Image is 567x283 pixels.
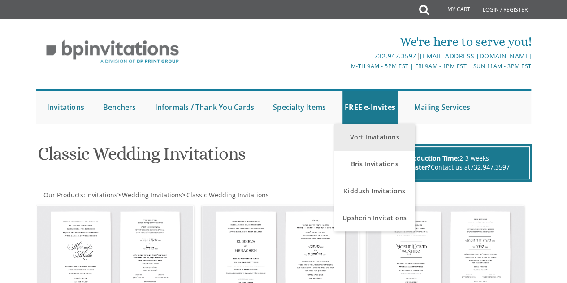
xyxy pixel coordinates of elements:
span: > [117,191,182,199]
img: BP Invitation Loft [36,33,190,70]
span: > [182,191,269,199]
a: 732.947.3597 [374,52,416,60]
div: | [201,51,531,61]
div: We're here to serve you! [201,33,531,51]
a: Kiddush Invitations [334,178,415,205]
a: Benchers [101,91,139,124]
div: 2-3 weeks Contact us at [366,146,530,179]
a: Invitations [45,91,87,124]
a: Our Products [43,191,83,199]
a: Classic Wedding Invitations [186,191,269,199]
a: Vort Invitations [334,124,415,151]
a: Wedding Invitations [121,191,182,199]
span: Invitations [86,191,117,199]
a: Upsherin Invitations [334,205,415,231]
span: Classic Wedding Invitations [186,191,269,199]
a: Informals / Thank You Cards [153,91,256,124]
span: Wedding Invitations [122,191,182,199]
a: FREE e-Invites [342,91,398,124]
a: My Cart [428,1,476,19]
a: Bris Invitations [334,151,415,178]
div: : [36,191,284,200]
span: Production Time: [406,154,459,162]
a: Invitations [85,191,117,199]
a: [EMAIL_ADDRESS][DOMAIN_NAME] [420,52,531,60]
div: M-Th 9am - 5pm EST | Fri 9am - 1pm EST | Sun 11am - 3pm EST [201,61,531,71]
h1: Classic Wedding Invitations [38,144,361,170]
a: Specialty Items [271,91,328,124]
a: 732.947.3597 [470,163,510,171]
a: Mailing Services [412,91,472,124]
